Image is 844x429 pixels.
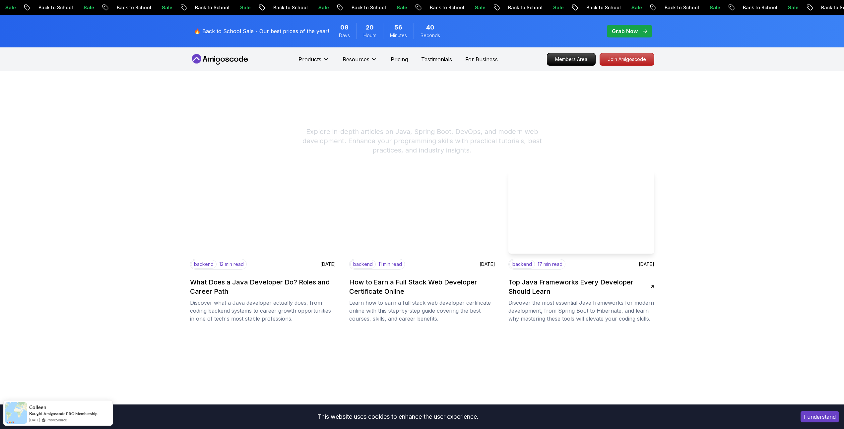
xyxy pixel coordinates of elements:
[508,336,654,419] img: image
[465,55,498,63] a: For Business
[612,27,638,35] p: Grab Now
[378,261,402,268] p: 11 min read
[349,299,495,323] p: Learn how to earn a full stack web developer certificate online with this step-by-step guide cove...
[190,171,336,254] img: image
[704,4,726,11] p: Sale
[503,4,548,11] p: Back to School
[470,4,491,11] p: Sale
[783,4,804,11] p: Sale
[350,260,376,269] p: backend
[78,4,99,11] p: Sale
[363,32,376,39] span: Hours
[391,4,413,11] p: Sale
[508,277,650,296] h2: Top Java Frameworks Every Developer Should Learn
[639,261,654,268] p: [DATE]
[421,32,440,39] span: Seconds
[349,171,495,254] img: image
[424,4,470,11] p: Back to School
[235,4,256,11] p: Sale
[426,23,434,32] span: 40 Seconds
[313,4,334,11] p: Sale
[194,27,329,35] p: 🔥 Back to School Sale - Our best prices of the year!
[191,260,217,269] p: backend
[295,127,550,155] p: Explore in-depth articles on Java, Spring Boot, DevOps, and modern web development. Enhance your ...
[480,261,495,268] p: [DATE]
[659,4,704,11] p: Back to School
[190,336,336,419] img: image
[190,299,336,323] p: Discover what a Java developer actually does, from coding backend systems to career growth opport...
[5,409,791,424] div: This website uses cookies to enhance the user experience.
[505,169,658,256] img: image
[349,336,495,419] img: image
[33,4,78,11] p: Back to School
[5,402,27,424] img: provesource social proof notification image
[394,23,402,32] span: 56 Minutes
[190,171,336,323] a: imagebackend12 min read[DATE]What Does a Java Developer Do? Roles and Career PathDiscover what a ...
[508,171,654,323] a: imagebackend17 min read[DATE]Top Java Frameworks Every Developer Should LearnDiscover the most es...
[390,32,407,39] span: Minutes
[339,32,350,39] span: Days
[29,417,40,423] span: [DATE]
[29,404,46,410] span: Colleen
[190,4,235,11] p: Back to School
[626,4,647,11] p: Sale
[343,55,369,63] p: Resources
[600,53,654,65] p: Join Amigoscode
[268,4,313,11] p: Back to School
[219,261,244,268] p: 12 min read
[509,260,535,269] p: backend
[801,411,839,422] button: Accept cookies
[340,23,349,32] span: 8 Days
[298,55,321,63] p: Products
[111,4,157,11] p: Back to School
[320,261,336,268] p: [DATE]
[547,53,595,65] p: Members Area
[46,417,67,423] a: ProveSource
[349,277,491,296] h2: How to Earn a Full Stack Web Developer Certificate Online
[298,55,329,69] button: Products
[538,261,562,268] p: 17 min read
[343,55,377,69] button: Resources
[190,103,654,119] h1: Programming Blogs & Tutorials
[346,4,391,11] p: Back to School
[600,53,654,66] a: Join Amigoscode
[43,411,97,416] a: Amigoscode PRO Membership
[391,55,408,63] a: Pricing
[547,53,596,66] a: Members Area
[349,171,495,323] a: imagebackend11 min read[DATE]How to Earn a Full Stack Web Developer Certificate OnlineLearn how t...
[508,299,654,323] p: Discover the most essential Java frameworks for modern development, from Spring Boot to Hibernate...
[738,4,783,11] p: Back to School
[366,23,374,32] span: 20 Hours
[190,277,332,296] h2: What Does a Java Developer Do? Roles and Career Path
[421,55,452,63] a: Testimonials
[548,4,569,11] p: Sale
[581,4,626,11] p: Back to School
[29,411,43,416] span: Bought
[157,4,178,11] p: Sale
